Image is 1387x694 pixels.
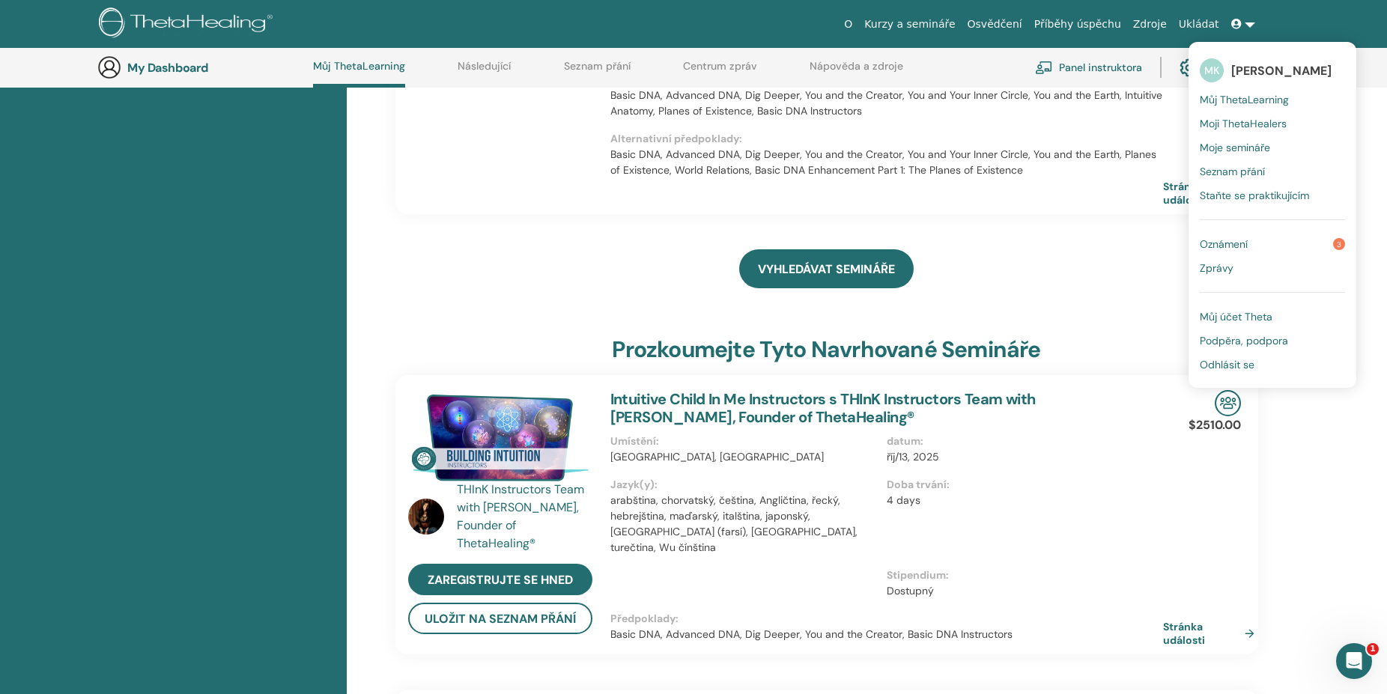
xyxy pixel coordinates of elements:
p: [GEOGRAPHIC_DATA], [GEOGRAPHIC_DATA] [610,449,878,465]
a: Seznam přání [564,60,631,84]
img: logo.png [99,7,278,41]
a: Můj účet [1180,51,1247,84]
p: Basic DNA, Advanced DNA, Dig Deeper, You and the Creator, You and Your Inner Circle, You and the ... [610,88,1163,119]
a: Centrum zpráv [683,60,757,84]
span: Zaregistrujte se hned [428,572,573,588]
span: Oznámení [1200,237,1248,251]
span: Odhlásit se [1200,358,1254,371]
span: Můj účet Theta [1200,310,1272,323]
p: datum : [887,433,1154,449]
p: Basic DNA, Advanced DNA, Dig Deeper, You and the Creator, Basic DNA Instructors [610,627,1163,642]
span: Moji ThetaHealers [1200,117,1287,130]
span: Moje semináře [1200,141,1270,154]
a: Můj účet Theta [1200,305,1345,329]
p: Předpoklady : [610,611,1163,627]
span: Seznam přání [1200,165,1265,178]
p: Stipendium : [887,567,1154,583]
a: Intuitive Child In Me Instructors s THInK Instructors Team with [PERSON_NAME], Founder of ThetaHe... [610,389,1036,427]
a: Panel instruktora [1035,51,1142,84]
a: Staňte se praktikujícím [1200,183,1345,207]
p: Jazyk(y) : [610,477,878,493]
span: Podpěra, podpora [1200,334,1288,347]
a: Příběhy úspěchu [1028,10,1127,38]
a: Zaregistrujte se hned [408,564,592,595]
a: Ukládat [1173,10,1225,38]
a: Moji ThetaHealers [1200,112,1345,136]
a: MK[PERSON_NAME] [1200,53,1345,88]
p: Basic DNA, Advanced DNA, Dig Deeper, You and the Creator, You and Your Inner Circle, You and the ... [610,147,1163,178]
a: THInK Instructors Team with [PERSON_NAME], Founder of ThetaHealing® [457,481,595,553]
button: Uložit na seznam přání [408,603,592,634]
a: Podpěra, podpora [1200,329,1345,353]
p: $2510.00 [1189,416,1241,434]
iframe: Intercom live chat [1336,643,1372,679]
img: cog.svg [1180,55,1198,80]
img: In-Person Seminar [1215,390,1241,416]
span: 1 [1367,643,1379,655]
p: Dostupný [887,583,1154,599]
a: VYHLEDÁVAT SEMINÁŘE [739,249,914,288]
span: Staňte se praktikujícím [1200,189,1309,202]
span: MK [1200,58,1224,82]
img: generic-user-icon.jpg [97,55,121,79]
span: 3 [1333,238,1345,250]
h3: My Dashboard [127,61,277,75]
span: Můj ThetaLearning [1200,93,1289,106]
p: Doba trvání : [887,477,1154,493]
img: chalkboard-teacher.svg [1035,61,1053,74]
a: Zprávy [1200,256,1345,280]
p: 4 days [887,493,1154,508]
a: O [838,10,858,38]
a: Moje semináře [1200,136,1345,159]
a: Seznam přání [1200,159,1345,183]
a: Stránka události [1163,620,1260,647]
span: VYHLEDÁVAT SEMINÁŘE [758,261,895,277]
a: Osvědčení [962,10,1028,38]
img: Intuitive Child In Me Instructors [408,390,592,486]
a: Kurzy a semináře [858,10,961,38]
a: Můj ThetaLearning [313,60,405,88]
a: Nápověda a zdroje [810,60,903,84]
p: Umístění : [610,433,878,449]
a: Zdroje [1127,10,1173,38]
p: arabština, chorvatský, čeština, Angličtina, řecký, hebrejština, maďarský, italština, japonský, [G... [610,493,878,555]
p: říj/13, 2025 [887,449,1154,465]
a: Můj ThetaLearning [1200,88,1345,112]
a: Stránka události [1163,180,1260,207]
img: default.jpg [408,499,444,535]
span: Zprávy [1200,261,1233,275]
a: Odhlásit se [1200,353,1345,377]
span: [PERSON_NAME] [1231,63,1332,79]
p: Alternativní předpoklady : [610,131,1163,147]
a: Oznámení3 [1200,232,1345,256]
h3: Prozkoumejte tyto navrhované semináře [612,336,1040,363]
a: Následující [458,60,511,84]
